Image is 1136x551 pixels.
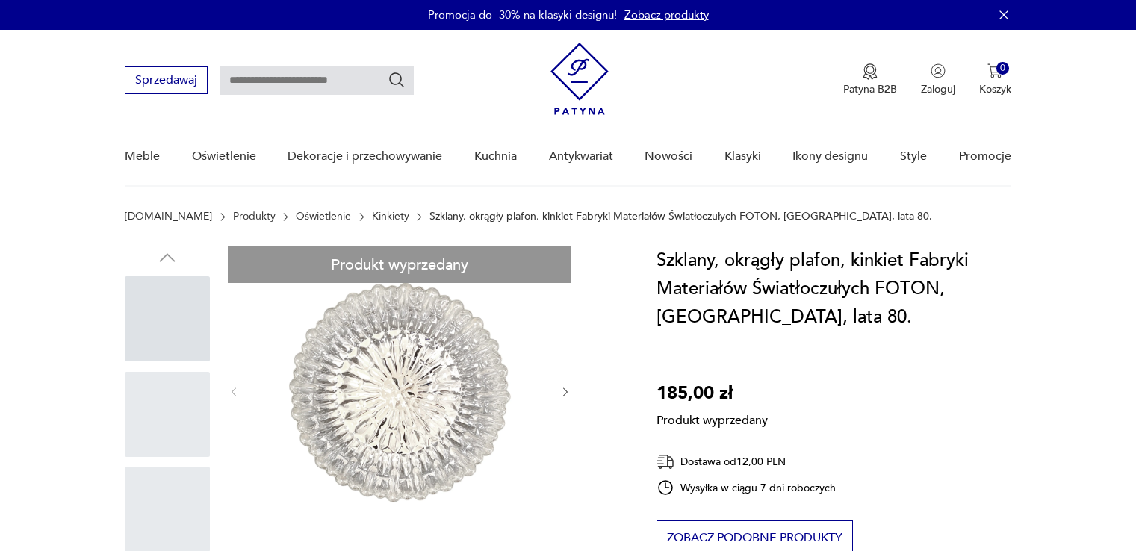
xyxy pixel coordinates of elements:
[550,43,609,115] img: Patyna - sklep z meblami i dekoracjami vintage
[843,63,897,96] button: Patyna B2B
[657,452,836,471] div: Dostawa od 12,00 PLN
[959,128,1011,185] a: Promocje
[792,128,868,185] a: Ikony designu
[900,128,927,185] a: Style
[296,211,351,222] a: Oświetlenie
[549,128,613,185] a: Antykwariat
[125,76,208,87] a: Sprzedawaj
[645,128,692,185] a: Nowości
[987,63,1002,78] img: Ikona koszyka
[125,66,208,94] button: Sprzedawaj
[931,63,946,78] img: Ikonka użytkownika
[843,63,897,96] a: Ikona medaluPatyna B2B
[843,82,897,96] p: Patyna B2B
[657,246,1011,331] h1: Szklany, okrągły plafon, kinkiet Fabryki Materiałów Światłoczułych FOTON, [GEOGRAPHIC_DATA], lata...
[979,63,1011,96] button: 0Koszyk
[657,408,768,429] p: Produkt wyprzedany
[125,211,212,222] a: [DOMAIN_NAME]
[996,62,1009,75] div: 0
[192,128,256,185] a: Oświetlenie
[429,211,932,222] p: Szklany, okrągły plafon, kinkiet Fabryki Materiałów Światłoczułych FOTON, [GEOGRAPHIC_DATA], lata...
[372,211,409,222] a: Kinkiety
[657,479,836,496] div: Wysyłka w ciągu 7 dni roboczych
[657,452,674,471] img: Ikona dostawy
[979,82,1011,96] p: Koszyk
[428,7,617,22] p: Promocja do -30% na klasyki designu!
[657,379,768,408] p: 185,00 zł
[388,71,406,89] button: Szukaj
[474,128,517,185] a: Kuchnia
[233,211,276,222] a: Produkty
[288,128,442,185] a: Dekoracje i przechowywanie
[724,128,761,185] a: Klasyki
[624,7,709,22] a: Zobacz produkty
[921,82,955,96] p: Zaloguj
[863,63,878,80] img: Ikona medalu
[125,128,160,185] a: Meble
[921,63,955,96] button: Zaloguj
